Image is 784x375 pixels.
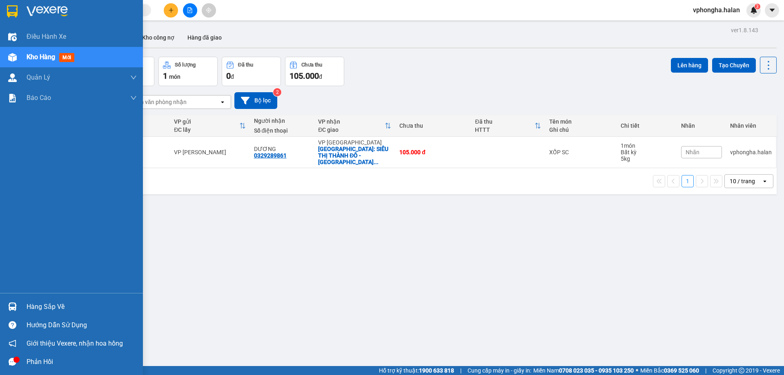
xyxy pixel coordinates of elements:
span: caret-down [768,7,776,14]
span: Báo cáo [27,93,51,103]
button: file-add [183,3,197,18]
th: Toggle SortBy [170,115,249,137]
li: 271 - [PERSON_NAME] - [GEOGRAPHIC_DATA] - [GEOGRAPHIC_DATA] [76,20,341,30]
th: Toggle SortBy [471,115,545,137]
span: message [9,358,16,366]
img: solution-icon [8,94,17,102]
div: 5 kg [621,155,673,162]
sup: 3 [755,4,760,9]
div: Ghi chú [549,126,612,133]
button: Chưa thu105.000đ [285,57,344,86]
span: 105.000 [290,71,319,81]
div: ĐC giao [318,126,385,133]
span: question-circle [9,321,16,329]
span: 3 [756,4,759,9]
div: ĐC lấy [174,126,239,133]
span: | [705,366,706,375]
img: logo-vxr [7,5,18,18]
div: VP nhận [318,118,385,125]
div: Hàng sắp về [27,301,137,313]
div: Chi tiết [621,122,673,129]
div: HTTT [475,126,535,133]
svg: open [762,178,768,184]
img: logo.jpg [10,10,71,51]
span: ⚪️ [636,369,638,372]
div: Hướng dẫn sử dụng [27,319,137,331]
sup: 2 [273,88,281,96]
span: đ [231,73,234,80]
b: GỬI : VP [PERSON_NAME] [10,55,143,69]
div: Chưa thu [301,62,322,68]
button: plus [164,3,178,18]
span: 1 [163,71,167,81]
th: Toggle SortBy [314,115,395,137]
span: Điều hành xe [27,31,66,42]
span: vphongha.halan [686,5,746,15]
div: Nhãn [681,122,722,129]
div: Đã thu [475,118,535,125]
div: 1 món [621,142,673,149]
span: Cung cấp máy in - giấy in: [468,366,531,375]
div: Số lượng [175,62,196,68]
span: Kho hàng [27,53,55,61]
button: 1 [682,175,694,187]
span: Miền Bắc [640,366,699,375]
button: Lên hàng [671,58,708,73]
button: aim [202,3,216,18]
img: warehouse-icon [8,302,17,311]
div: Chưa thu [399,122,467,129]
div: Số điện thoại [254,127,310,134]
div: vphongha.halan [730,149,772,155]
div: Người nhận [254,118,310,124]
img: icon-new-feature [750,7,757,14]
img: warehouse-icon [8,73,17,82]
span: Miền Nam [533,366,634,375]
strong: 0369 525 060 [664,367,699,374]
strong: 0708 023 035 - 0935 103 250 [559,367,634,374]
img: warehouse-icon [8,53,17,62]
span: ... [374,159,379,165]
div: VP [GEOGRAPHIC_DATA] [318,139,391,146]
button: Số lượng1món [158,57,218,86]
div: Phản hồi [27,356,137,368]
span: down [130,74,137,81]
button: Hàng đã giao [181,28,228,47]
span: món [169,73,180,80]
div: ver 1.8.143 [731,26,758,35]
div: VP gửi [174,118,239,125]
div: Chọn văn phòng nhận [130,98,187,106]
span: aim [206,7,212,13]
button: Đã thu0đ [222,57,281,86]
span: Giới thiệu Vexere, nhận hoa hồng [27,338,123,348]
div: Tên món [549,118,612,125]
strong: 1900 633 818 [419,367,454,374]
div: Nhân viên [730,122,772,129]
span: copyright [739,368,744,373]
div: Bất kỳ [621,149,673,155]
button: Bộ lọc [234,92,277,109]
div: VP [PERSON_NAME] [174,149,245,155]
button: Kho công nợ [136,28,181,47]
div: XỐP SC [549,149,612,155]
button: Tạo Chuyến [712,58,756,73]
span: mới [59,53,74,62]
div: 105.000 đ [399,149,467,155]
div: 10 / trang [730,177,755,185]
div: DƯƠNG [254,146,310,152]
span: down [130,95,137,101]
button: caret-down [765,3,779,18]
span: Hỗ trợ kỹ thuật: [379,366,454,375]
span: Quản Lý [27,72,50,82]
span: đ [319,73,322,80]
svg: open [219,99,226,105]
div: 0329289861 [254,152,287,159]
span: 0 [226,71,231,81]
span: notification [9,339,16,347]
span: | [460,366,461,375]
img: warehouse-icon [8,33,17,41]
span: file-add [187,7,193,13]
span: Nhãn [686,149,699,155]
div: Đã thu [238,62,253,68]
div: Giao: SIÊU THỊ THÀNH ĐÔ - ĐƯỜNG MINH CẦU KÉO DÀI [318,146,391,165]
span: plus [168,7,174,13]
